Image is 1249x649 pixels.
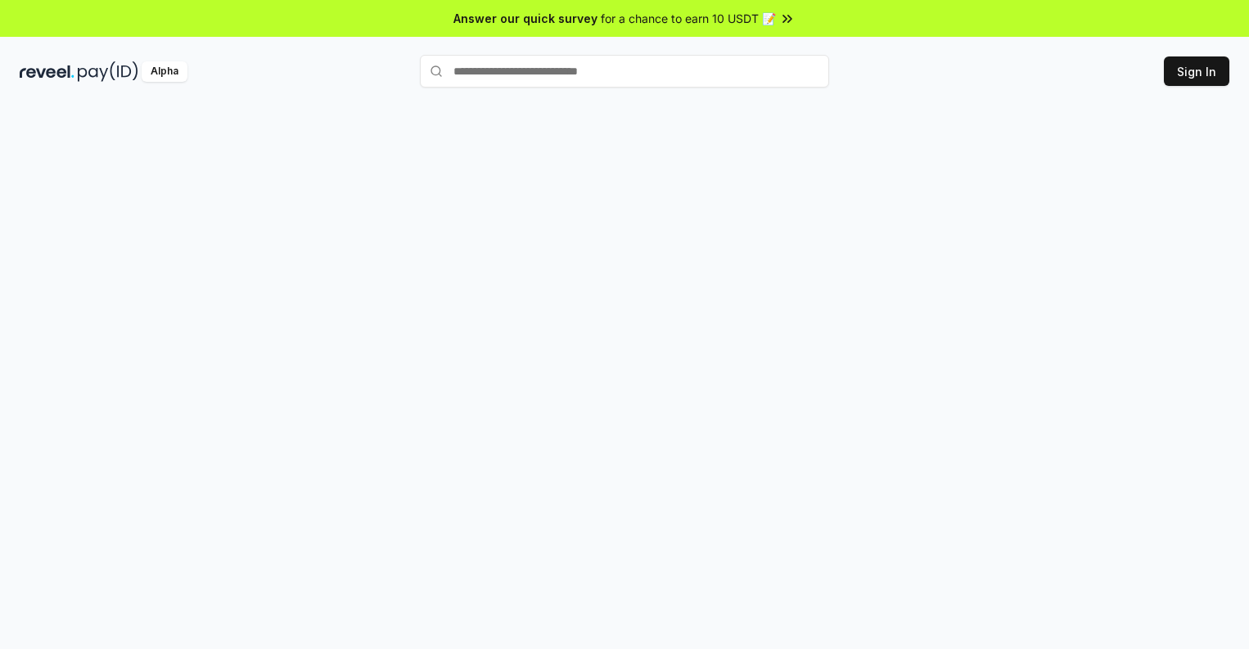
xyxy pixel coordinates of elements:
[1164,56,1229,86] button: Sign In
[601,10,776,27] span: for a chance to earn 10 USDT 📝
[78,61,138,82] img: pay_id
[20,61,74,82] img: reveel_dark
[142,61,187,82] div: Alpha
[453,10,597,27] span: Answer our quick survey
